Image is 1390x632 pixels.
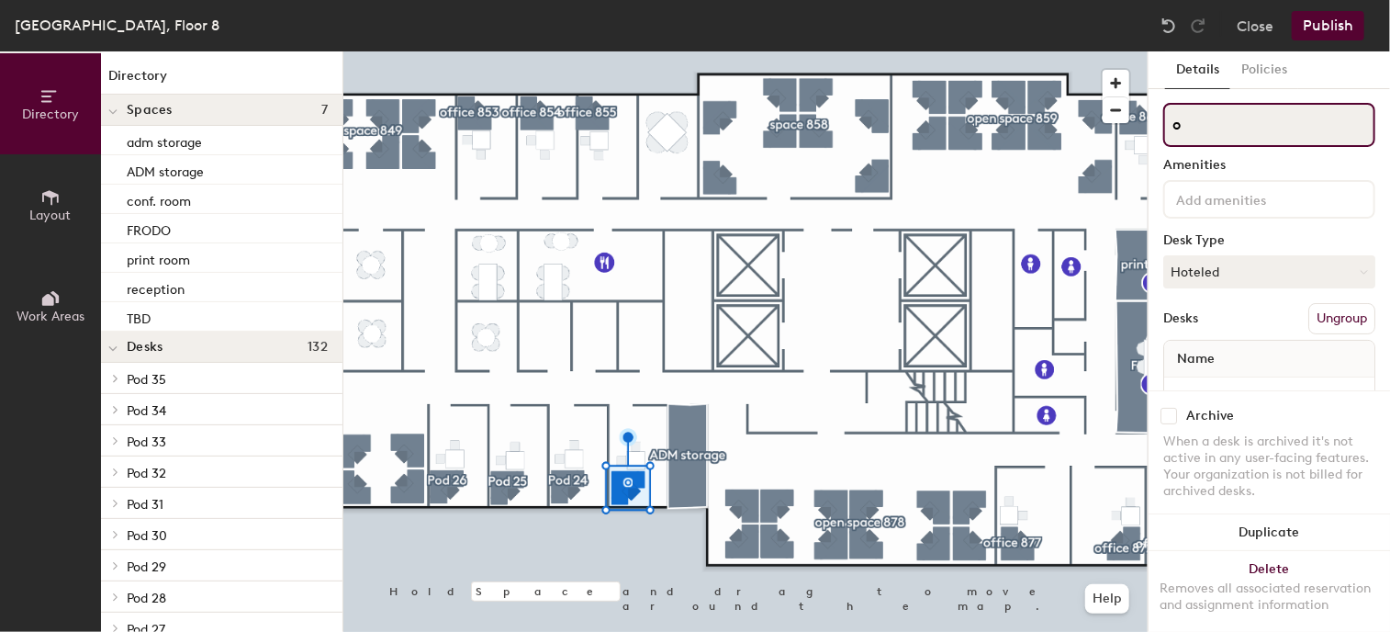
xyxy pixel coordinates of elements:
span: Pod 31 [127,497,163,513]
span: Desks [127,340,163,355]
span: Name [1168,343,1224,376]
span: Pod 35 [127,372,166,388]
h1: Directory [101,66,342,95]
div: Desks [1163,311,1198,326]
span: Spaces [127,103,173,118]
button: Ungroup [1308,303,1375,334]
span: Work Areas [17,309,84,324]
div: Amenities [1163,158,1375,173]
button: Details [1165,51,1230,89]
p: FRODO [127,218,171,239]
button: DeleteRemoves all associated reservation and assignment information [1149,551,1390,632]
span: Pod 29 [127,559,166,575]
p: TBD [127,306,151,327]
span: 132 [308,340,328,355]
div: Removes all associated reservation and assignment information [1160,581,1379,614]
p: conf. room [127,188,191,209]
button: Help [1085,584,1129,614]
button: Hoteled [1163,255,1375,288]
input: Add amenities [1172,187,1338,209]
span: Pod 33 [127,434,166,450]
p: print room [127,247,190,268]
div: When a desk is archived it's not active in any user-facing features. Your organization is not bil... [1163,434,1375,500]
span: Directory [22,107,79,122]
p: ADM storage [127,159,204,180]
input: Unnamed desk [1168,383,1371,409]
button: Close [1237,11,1273,40]
div: Archive [1186,409,1234,423]
p: adm storage [127,130,202,151]
button: Duplicate [1149,514,1390,551]
img: Undo [1160,17,1178,35]
div: [GEOGRAPHIC_DATA], Floor 8 [15,14,219,37]
button: Policies [1230,51,1298,89]
div: Desk Type [1163,233,1375,248]
span: Pod 34 [127,403,166,419]
span: Pod 30 [127,528,167,544]
span: Layout [30,208,72,223]
span: Pod 28 [127,591,166,606]
img: Redo [1189,17,1207,35]
span: Pod 32 [127,466,166,481]
p: reception [127,276,185,298]
button: Publish [1292,11,1364,40]
span: 7 [321,103,328,118]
